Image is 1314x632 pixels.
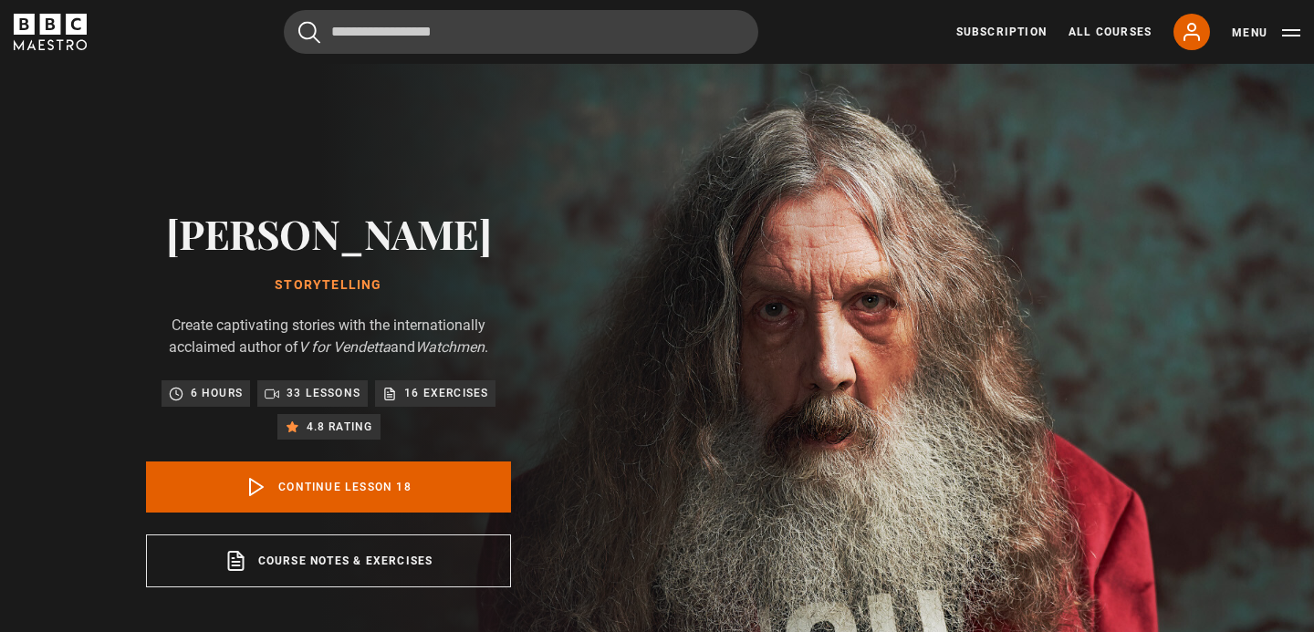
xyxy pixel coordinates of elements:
i: V for Vendetta [298,338,391,356]
p: 4.8 rating [307,418,373,436]
p: 16 exercises [404,384,488,402]
a: Continue lesson 18 [146,461,511,513]
button: Submit the search query [298,21,320,44]
p: Create captivating stories with the internationally acclaimed author of and . [146,315,511,358]
p: 33 lessons [287,384,360,402]
h1: Storytelling [146,278,511,293]
button: Toggle navigation [1232,24,1300,42]
a: Subscription [956,24,1047,40]
svg: BBC Maestro [14,14,87,50]
p: 6 hours [191,384,243,402]
h2: [PERSON_NAME] [146,210,511,256]
i: Watchmen [415,338,485,356]
a: All Courses [1069,24,1152,40]
input: Search [284,10,758,54]
a: Course notes & exercises [146,534,511,587]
